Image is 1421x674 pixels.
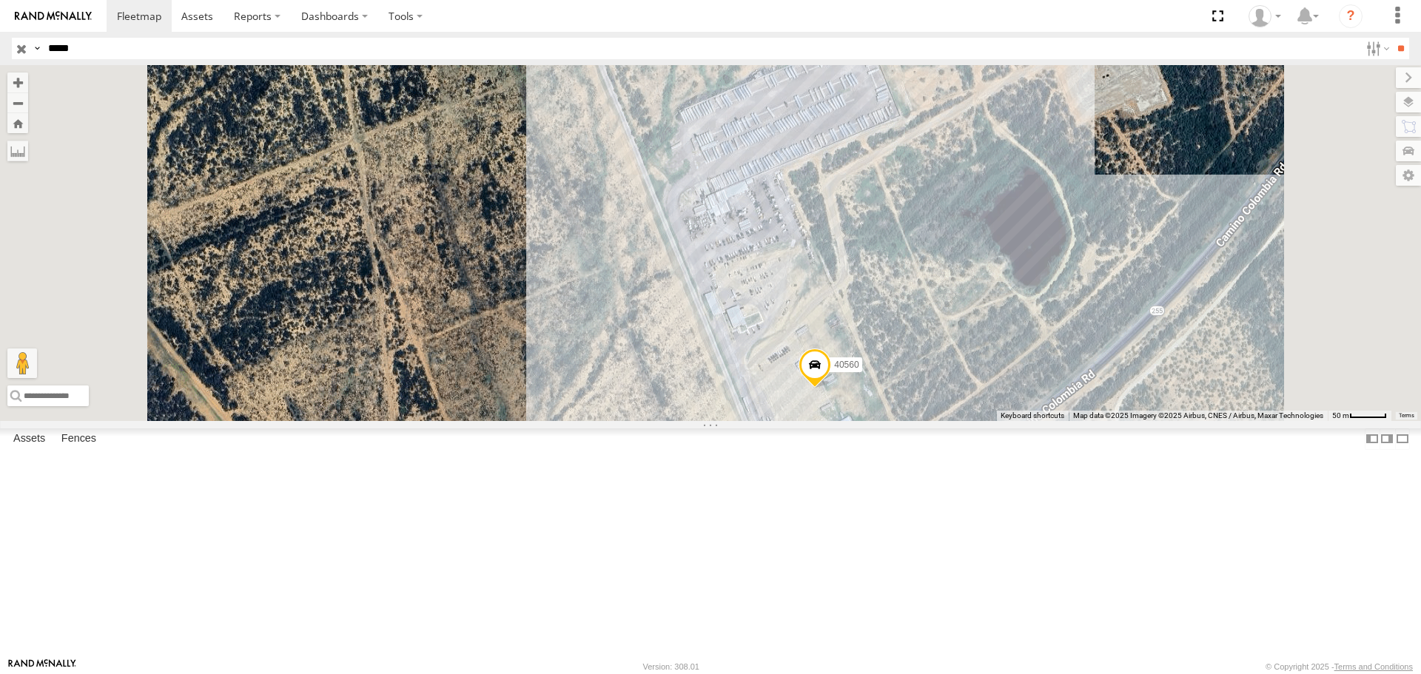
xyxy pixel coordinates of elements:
label: Hide Summary Table [1395,428,1410,450]
button: Drag Pegman onto the map to open Street View [7,348,37,378]
label: Measure [7,141,28,161]
span: 40560 [834,360,859,370]
a: Terms and Conditions [1334,662,1413,671]
button: Zoom in [7,73,28,92]
label: Dock Summary Table to the Right [1380,428,1394,450]
label: Map Settings [1396,165,1421,186]
a: Terms (opens in new tab) [1399,412,1414,418]
button: Keyboard shortcuts [1001,411,1064,421]
i: ? [1339,4,1363,28]
label: Search Filter Options [1360,38,1392,59]
span: 50 m [1332,411,1349,419]
img: rand-logo.svg [15,11,92,21]
a: Visit our Website [8,659,76,674]
button: Map Scale: 50 m per 47 pixels [1328,411,1391,421]
button: Zoom Home [7,113,28,133]
label: Search Query [31,38,43,59]
div: © Copyright 2025 - [1266,662,1413,671]
label: Dock Summary Table to the Left [1365,428,1380,450]
div: Version: 308.01 [643,662,699,671]
span: Map data ©2025 Imagery ©2025 Airbus, CNES / Airbus, Maxar Technologies [1073,411,1323,419]
div: Aurora Salinas [1243,5,1286,27]
label: Assets [6,429,53,450]
button: Zoom out [7,92,28,113]
label: Fences [54,429,104,450]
